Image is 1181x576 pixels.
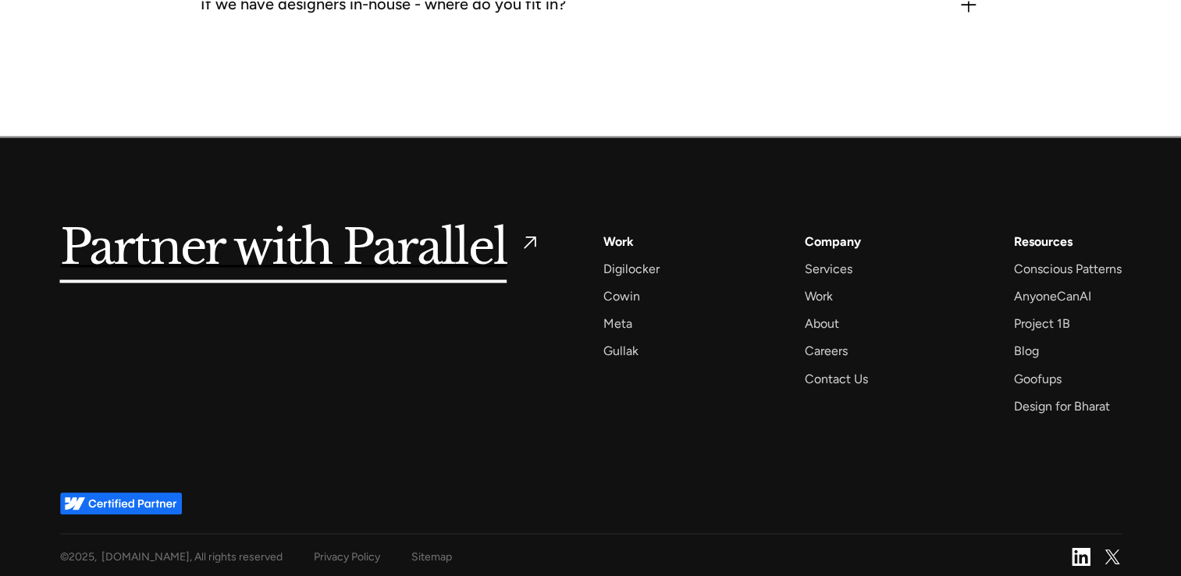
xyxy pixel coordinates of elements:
[603,340,639,361] a: Gullak
[69,549,94,563] span: 2025
[60,231,507,267] h5: Partner with Parallel
[603,313,632,334] a: Meta
[603,258,660,279] a: Digilocker
[805,368,868,389] a: Contact Us
[805,258,852,279] a: Services
[603,231,634,252] a: Work
[805,286,833,307] a: Work
[60,546,283,566] div: © , [DOMAIN_NAME], All rights reserved
[1013,368,1061,389] a: Goofups
[1013,231,1072,252] div: Resources
[1013,313,1069,334] a: Project 1B
[1013,258,1121,279] a: Conscious Patterns
[1013,396,1109,417] a: Design for Bharat
[603,286,640,307] a: Cowin
[60,231,542,267] a: Partner with Parallel
[1013,340,1038,361] a: Blog
[805,313,839,334] a: About
[805,231,861,252] a: Company
[1013,286,1090,307] a: AnyoneCanAI
[314,546,380,566] a: Privacy Policy
[805,340,848,361] a: Careers
[411,546,452,566] a: Sitemap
